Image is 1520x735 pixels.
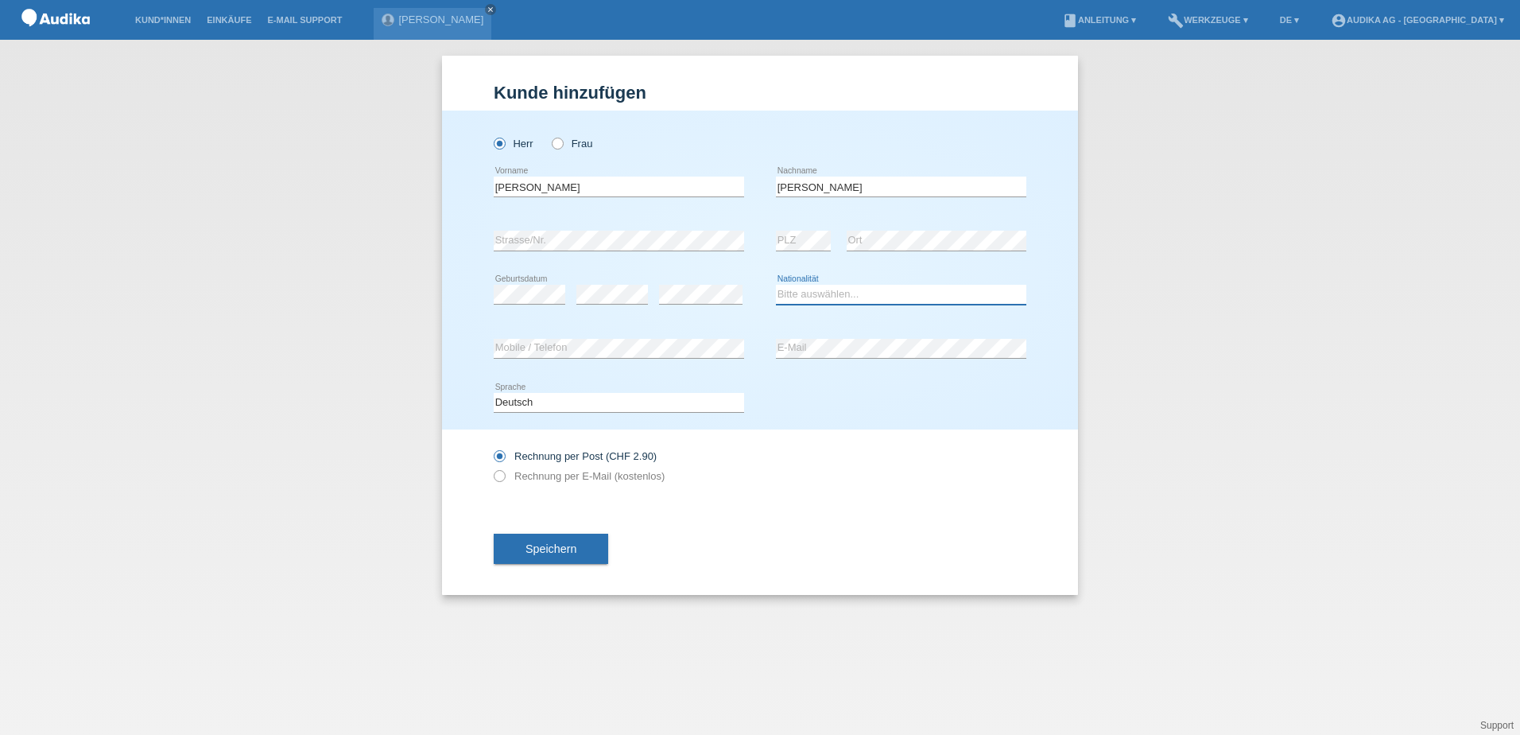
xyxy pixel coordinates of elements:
[1160,15,1256,25] a: buildWerkzeuge ▾
[127,15,199,25] a: Kund*innen
[1062,13,1078,29] i: book
[487,6,494,14] i: close
[1054,15,1144,25] a: bookAnleitung ▾
[1168,13,1184,29] i: build
[525,542,576,555] span: Speichern
[199,15,259,25] a: Einkäufe
[494,470,665,482] label: Rechnung per E-Mail (kostenlos)
[494,83,1026,103] h1: Kunde hinzufügen
[552,138,562,148] input: Frau
[485,4,496,15] a: close
[260,15,351,25] a: E-Mail Support
[494,450,504,470] input: Rechnung per Post (CHF 2.90)
[494,470,504,490] input: Rechnung per E-Mail (kostenlos)
[16,31,95,43] a: POS — MF Group
[494,450,657,462] label: Rechnung per Post (CHF 2.90)
[1323,15,1512,25] a: account_circleAudika AG - [GEOGRAPHIC_DATA] ▾
[494,534,608,564] button: Speichern
[1331,13,1347,29] i: account_circle
[1272,15,1307,25] a: DE ▾
[398,14,483,25] a: [PERSON_NAME]
[1480,720,1514,731] a: Support
[552,138,592,150] label: Frau
[494,138,504,148] input: Herr
[494,138,533,150] label: Herr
